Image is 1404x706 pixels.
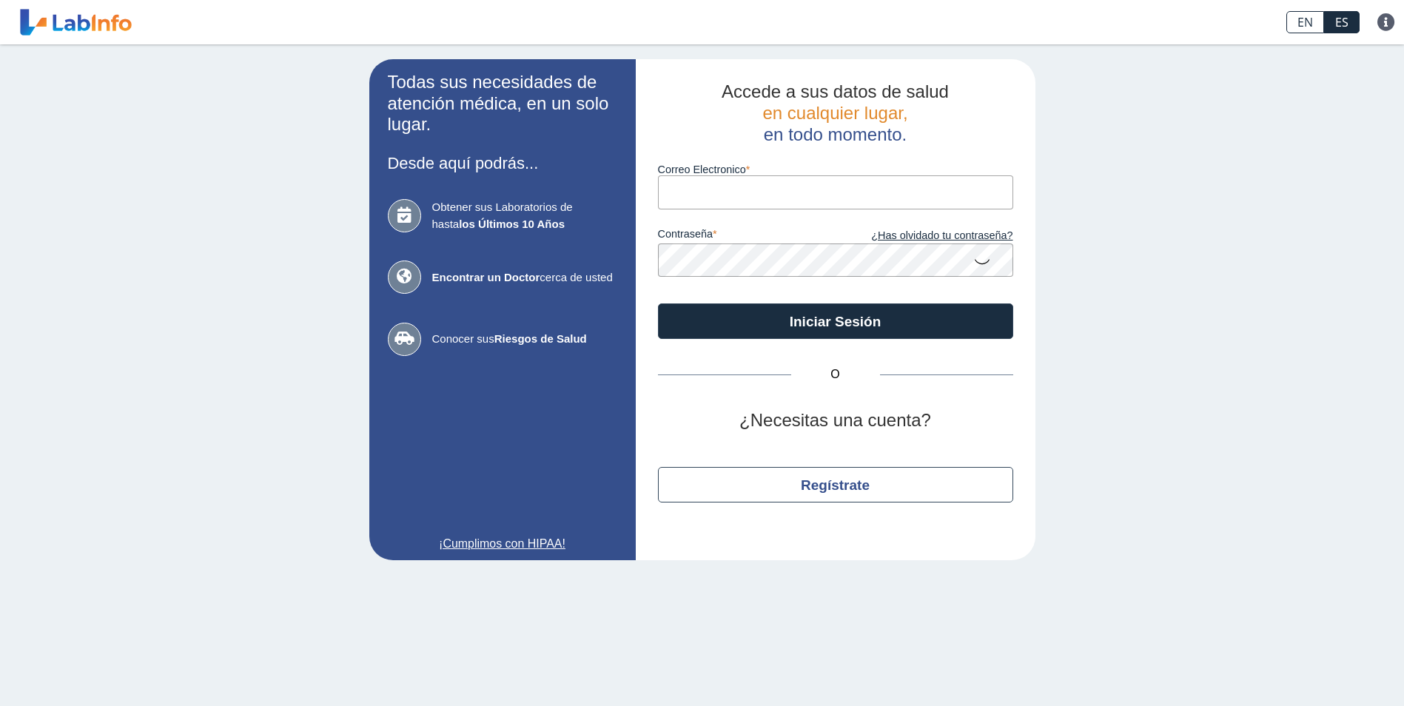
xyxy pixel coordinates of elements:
[658,228,836,244] label: contraseña
[1324,11,1360,33] a: ES
[836,228,1013,244] a: ¿Has olvidado tu contraseña?
[791,366,880,383] span: O
[432,331,617,348] span: Conocer sus
[658,410,1013,431] h2: ¿Necesitas una cuenta?
[388,535,617,553] a: ¡Cumplimos con HIPAA!
[762,103,907,123] span: en cualquier lugar,
[658,303,1013,339] button: Iniciar Sesión
[459,218,565,230] b: los Últimos 10 Años
[432,269,617,286] span: cerca de usted
[1286,11,1324,33] a: EN
[722,81,949,101] span: Accede a sus datos de salud
[658,467,1013,502] button: Regístrate
[432,271,540,283] b: Encontrar un Doctor
[388,72,617,135] h2: Todas sus necesidades de atención médica, en un solo lugar.
[658,164,1013,175] label: Correo Electronico
[764,124,907,144] span: en todo momento.
[388,154,617,172] h3: Desde aquí podrás...
[432,199,617,232] span: Obtener sus Laboratorios de hasta
[494,332,587,345] b: Riesgos de Salud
